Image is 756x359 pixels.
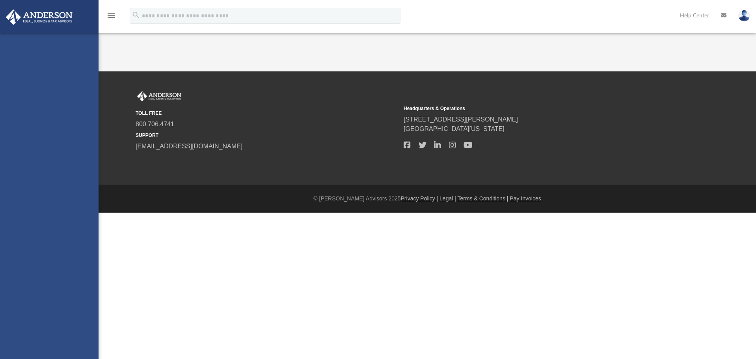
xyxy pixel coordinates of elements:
small: TOLL FREE [136,110,398,117]
a: [GEOGRAPHIC_DATA][US_STATE] [404,125,505,132]
a: [EMAIL_ADDRESS][DOMAIN_NAME] [136,143,242,150]
img: User Pic [738,10,750,21]
img: Anderson Advisors Platinum Portal [136,91,183,101]
a: Pay Invoices [510,195,541,202]
i: menu [106,11,116,21]
div: © [PERSON_NAME] Advisors 2025 [99,194,756,203]
small: Headquarters & Operations [404,105,666,112]
small: SUPPORT [136,132,398,139]
a: 800.706.4741 [136,121,174,127]
i: search [132,11,140,19]
a: menu [106,15,116,21]
img: Anderson Advisors Platinum Portal [4,9,75,25]
a: Legal | [439,195,456,202]
a: Terms & Conditions | [458,195,508,202]
a: Privacy Policy | [401,195,438,202]
a: [STREET_ADDRESS][PERSON_NAME] [404,116,518,123]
